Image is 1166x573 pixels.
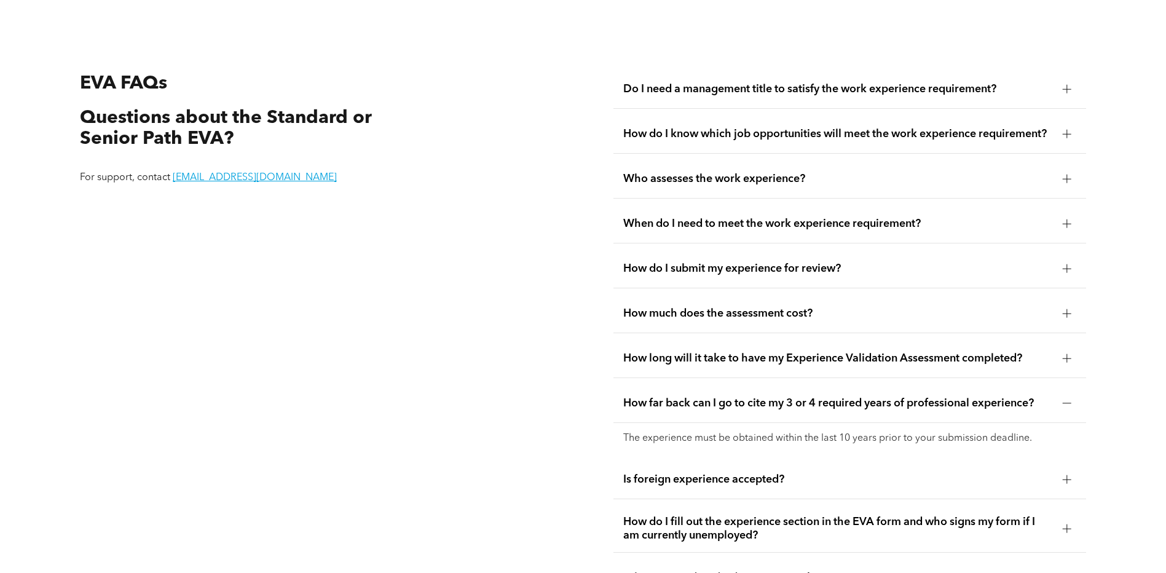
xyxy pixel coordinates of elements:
span: How much does the assessment cost? [623,307,1053,320]
span: Is foreign experience accepted? [623,473,1053,486]
span: Do I need a management title to satisfy the work experience requirement? [623,82,1053,96]
span: When do I need to meet the work experience requirement? [623,217,1053,231]
span: How do I submit my experience for review? [623,262,1053,275]
span: How far back can I go to cite my 3 or 4 required years of professional experience? [623,397,1053,410]
span: Who assesses the work experience? [623,172,1053,186]
span: How do I fill out the experience section in the EVA form and who signs my form if I am currently ... [623,515,1053,542]
span: How do I know which job opportunities will meet the work experience requirement? [623,127,1053,141]
span: For support, contact [80,173,170,183]
span: How long will it take to have my Experience Validation Assessment completed? [623,352,1053,365]
a: [EMAIL_ADDRESS][DOMAIN_NAME] [173,173,337,183]
span: EVA FAQs [80,74,167,93]
p: The experience must be obtained within the last 10 years prior to your submission deadline. [623,433,1076,445]
span: Questions about the Standard or Senior Path EVA? [80,109,372,149]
